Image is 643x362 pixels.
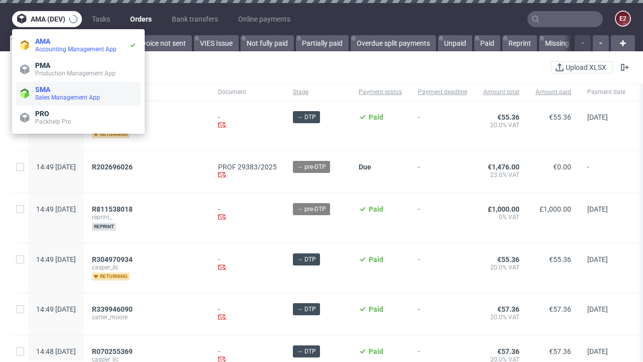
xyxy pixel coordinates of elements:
[92,163,133,171] span: R202696026
[92,313,202,321] span: carter_moore
[131,35,192,51] a: Invoice not sent
[36,305,76,313] span: 14:49 [DATE]
[474,35,500,51] a: Paid
[218,88,277,97] span: Document
[36,163,76,171] span: 14:49 [DATE]
[553,163,571,171] span: €0.00
[297,113,316,122] span: → DTP
[36,255,76,263] span: 14:49 [DATE]
[488,163,519,171] span: €1,476.00
[438,35,472,51] a: Unpaid
[16,81,141,106] a: SMASales Management App
[587,255,608,263] span: [DATE]
[16,106,141,130] a: PROPackhelp Pro
[297,255,316,264] span: → DTP
[297,305,316,314] span: → DTP
[92,273,130,281] span: returning
[92,223,116,231] span: reprint
[418,205,467,231] span: -
[502,35,537,51] a: Reprint
[369,205,383,213] span: Paid
[297,347,316,356] span: → DTP
[92,255,135,263] a: R304970934
[549,255,571,263] span: €55.36
[296,35,349,51] a: Partially paid
[369,255,383,263] span: Paid
[35,85,50,94] span: SMA
[418,305,467,323] span: -
[587,113,608,121] span: [DATE]
[497,255,519,263] span: €55.36
[549,305,571,313] span: €57.36
[564,64,608,71] span: Upload XLSX
[418,255,467,281] span: -
[497,305,519,313] span: €57.36
[587,163,625,180] span: -
[36,205,76,213] span: 14:49 [DATE]
[92,263,202,271] span: casper_llc
[92,255,133,263] span: R304970934
[92,121,202,129] span: carter_moore
[124,11,158,27] a: Orders
[92,205,133,213] span: R811538018
[92,305,133,313] span: R339946090
[587,347,608,355] span: [DATE]
[539,35,598,51] a: Missing invoice
[297,162,326,171] span: → pre-DTP
[35,118,71,125] span: Packhelp Pro
[497,113,519,121] span: €55.36
[92,130,130,138] span: returning
[35,46,117,53] span: Accounting Management App
[36,347,76,355] span: 14:48 [DATE]
[194,35,239,51] a: VIES Issue
[12,11,82,27] button: ama (dev)
[497,347,519,355] span: €57.36
[351,35,436,51] a: Overdue split payments
[551,61,613,73] button: Upload XLSX
[218,255,277,273] div: -
[16,57,141,81] a: PMAProduction Management App
[369,113,383,121] span: Paid
[218,205,277,223] div: -
[540,205,571,213] span: £1,000.00
[241,35,294,51] a: Not fully paid
[35,61,50,69] span: PMA
[35,94,100,101] span: Sales Management App
[92,213,202,221] span: reprint_
[549,113,571,121] span: €55.36
[359,88,402,97] span: Payment status
[218,163,277,171] a: PROF 29383/2025
[10,35,39,51] a: All
[418,113,467,138] span: -
[166,11,224,27] a: Bank transfers
[483,263,519,271] span: 20.0% VAT
[549,347,571,355] span: €57.36
[483,213,519,221] span: 0% VAT
[218,305,277,323] div: -
[418,88,467,97] span: Payment deadline
[35,37,50,45] span: AMA
[359,163,371,171] span: Due
[483,88,519,97] span: Amount total
[297,205,326,214] span: → pre-DTP
[35,70,116,77] span: Production Management App
[218,113,277,131] div: -
[616,12,630,26] figcaption: e2
[483,121,519,129] span: 20.0% VAT
[483,313,519,321] span: 20.0% VAT
[293,88,343,97] span: Stage
[92,205,135,213] a: R811538018
[488,205,519,213] span: £1,000.00
[418,163,467,180] span: -
[535,88,571,97] span: Amount paid
[92,163,135,171] a: R202696026
[35,110,49,118] span: PRO
[587,88,625,97] span: Payment date
[86,11,116,27] a: Tasks
[31,16,65,23] span: ama (dev)
[92,347,135,355] a: R070255369
[92,347,133,355] span: R070255369
[369,347,383,355] span: Paid
[232,11,296,27] a: Online payments
[369,305,383,313] span: Paid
